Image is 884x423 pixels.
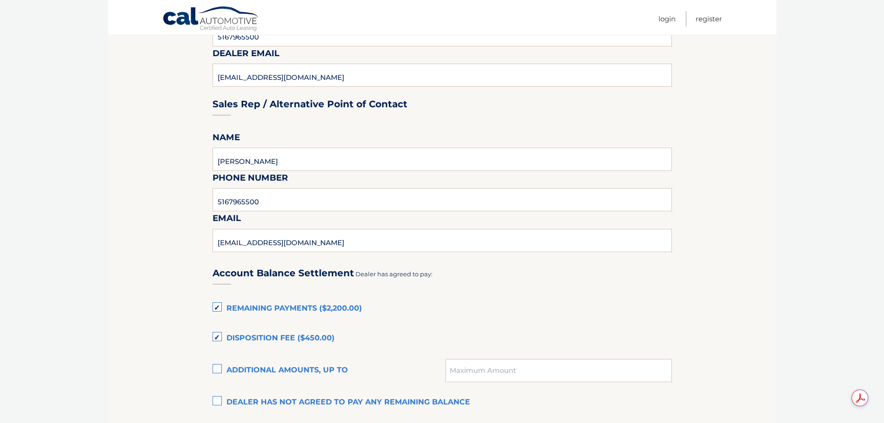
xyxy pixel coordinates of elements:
[213,329,672,348] label: Disposition Fee ($450.00)
[213,393,672,412] label: Dealer has not agreed to pay any remaining balance
[213,98,407,110] h3: Sales Rep / Alternative Point of Contact
[213,130,240,148] label: Name
[162,6,260,33] a: Cal Automotive
[213,211,241,228] label: Email
[213,299,672,318] label: Remaining Payments ($2,200.00)
[213,361,446,380] label: Additional amounts, up to
[213,46,279,64] label: Dealer Email
[213,267,354,279] h3: Account Balance Settlement
[355,270,432,278] span: Dealer has agreed to pay:
[658,11,676,26] a: Login
[696,11,722,26] a: Register
[445,359,671,382] input: Maximum Amount
[213,171,288,188] label: Phone Number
